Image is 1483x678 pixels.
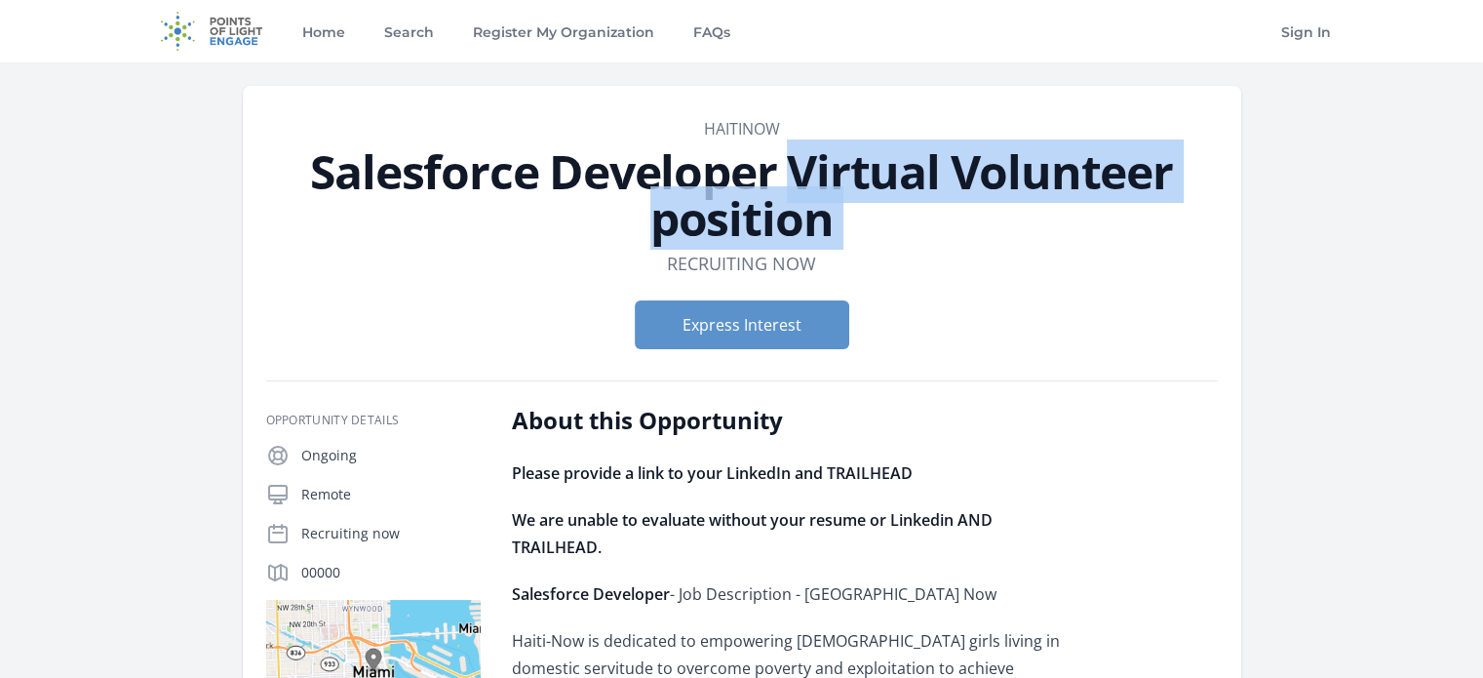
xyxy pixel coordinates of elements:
p: Remote [301,485,481,504]
strong: Please provide a link to your LinkedIn and TRAILHEAD [512,462,913,484]
button: Express Interest [635,300,849,349]
h1: Salesforce Developer Virtual Volunteer position [266,148,1218,242]
h2: About this Opportunity [512,405,1082,436]
strong: We are unable to evaluate without your resume or Linkedin AND TRAILHEAD. [512,509,993,558]
h3: Opportunity Details [266,413,481,428]
strong: Salesforce Developer [512,583,670,605]
p: 00000 [301,563,481,582]
dd: Recruiting now [667,250,816,277]
p: Recruiting now [301,524,481,543]
p: - Job Description - [GEOGRAPHIC_DATA] Now [512,580,1082,608]
p: Ongoing [301,446,481,465]
a: HaitiNow [704,118,780,140]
